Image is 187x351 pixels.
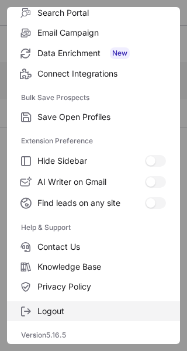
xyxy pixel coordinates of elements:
[7,3,180,23] label: Search Portal
[37,177,145,187] span: AI Writer on Gmail
[37,306,166,316] span: Logout
[7,150,180,171] label: Hide Sidebar
[37,8,166,18] span: Search Portal
[7,43,180,64] label: Data Enrichment New
[7,277,180,297] label: Privacy Policy
[7,257,180,277] label: Knowledge Base
[7,326,180,345] div: Version 5.16.5
[37,156,145,166] span: Hide Sidebar
[37,261,166,272] span: Knowledge Base
[110,47,130,59] span: New
[7,301,180,321] label: Logout
[7,237,180,257] label: Contact Us
[37,68,166,79] span: Connect Integrations
[37,47,166,59] span: Data Enrichment
[37,242,166,252] span: Contact Us
[37,281,166,292] span: Privacy Policy
[7,23,180,43] label: Email Campaign
[7,171,180,192] label: AI Writer on Gmail
[21,132,166,150] label: Extension Preference
[37,198,145,208] span: Find leads on any site
[7,192,180,214] label: Find leads on any site
[21,218,166,237] label: Help & Support
[21,88,166,107] label: Bulk Save Prospects
[7,64,180,84] label: Connect Integrations
[37,112,166,122] span: Save Open Profiles
[7,107,180,127] label: Save Open Profiles
[37,27,166,38] span: Email Campaign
